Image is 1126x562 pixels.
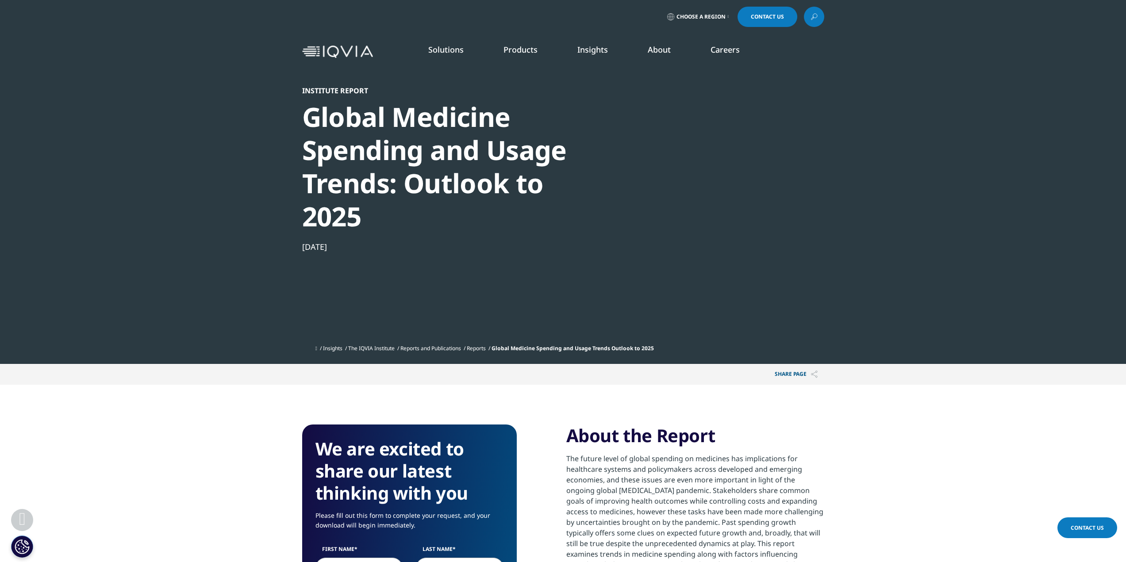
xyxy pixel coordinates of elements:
[503,44,538,55] a: Products
[711,44,740,55] a: Careers
[768,364,824,385] button: Share PAGEShare PAGE
[315,438,503,504] h3: We are excited to share our latest thinking with you
[492,344,654,352] span: Global Medicine Spending and Usage Trends Outlook to 2025
[751,14,784,19] span: Contact Us
[302,241,606,252] div: [DATE]
[302,46,373,58] img: IQVIA Healthcare Information Technology and Pharma Clinical Research Company
[577,44,608,55] a: Insights
[377,31,824,73] nav: Primary
[11,535,33,558] button: Cookies Settings
[676,13,726,20] span: Choose a Region
[738,7,797,27] a: Contact Us
[428,44,464,55] a: Solutions
[315,545,403,558] label: First Name
[811,371,818,378] img: Share PAGE
[648,44,671,55] a: About
[400,344,461,352] a: Reports and Publications
[566,424,824,453] h3: About the Report
[416,545,503,558] label: Last Name
[768,364,824,385] p: Share PAGE
[1057,517,1117,538] a: Contact Us
[348,344,395,352] a: The IQVIA Institute
[323,344,342,352] a: Insights
[302,86,606,95] div: Institute Report
[302,100,606,233] div: Global Medicine Spending and Usage Trends: Outlook to 2025
[315,511,503,537] p: Please fill out this form to complete your request, and your download will begin immediately.
[467,344,486,352] a: Reports
[1071,524,1104,531] span: Contact Us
